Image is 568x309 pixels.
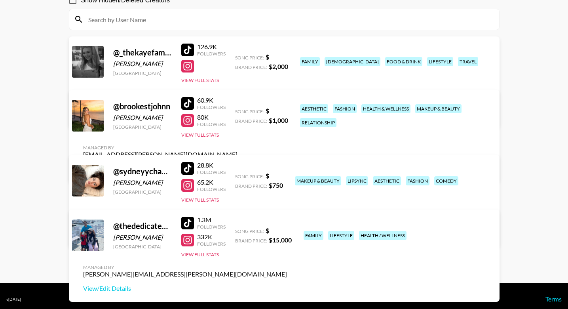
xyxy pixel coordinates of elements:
div: @ sydneyychambers [113,166,172,176]
div: @ thededicatedcaregiver [113,221,172,231]
div: health / wellness [359,231,407,240]
div: [GEOGRAPHIC_DATA] [113,244,172,250]
div: lifestyle [328,231,354,240]
div: Followers [197,186,226,192]
div: 28.8K [197,161,226,169]
div: v [DATE] [6,297,21,302]
strong: $ 15,000 [269,236,292,244]
button: View Full Stats [181,132,219,138]
span: Song Price: [235,228,264,234]
span: Song Price: [235,55,264,61]
div: 60.9K [197,96,226,104]
div: makeup & beauty [415,104,462,113]
div: health & wellness [361,104,410,113]
strong: $ 750 [269,181,283,189]
div: Followers [197,104,226,110]
div: @ brookestjohnn [113,101,172,111]
a: View/Edit Details [83,284,287,292]
span: Song Price: [235,109,264,114]
div: [GEOGRAPHIC_DATA] [113,124,172,130]
div: lipsync [346,176,368,185]
button: View Full Stats [181,252,219,257]
div: @ _thekayefamily [113,48,172,57]
div: 1.3M [197,216,226,224]
strong: $ 1,000 [269,116,288,124]
div: 80K [197,113,226,121]
div: [PERSON_NAME] [113,179,172,187]
button: View Full Stats [181,77,219,83]
div: Followers [197,169,226,175]
div: Managed By [83,145,237,151]
div: 332K [197,233,226,241]
div: relationship [300,118,336,127]
div: [PERSON_NAME] [113,60,172,68]
div: fashion [333,104,357,113]
div: Followers [197,224,226,230]
div: [PERSON_NAME] [113,233,172,241]
div: family [300,57,320,66]
span: Song Price: [235,174,264,179]
div: comedy [434,176,458,185]
span: Brand Price: [235,238,267,244]
div: [GEOGRAPHIC_DATA] [113,70,172,76]
span: Brand Price: [235,183,267,189]
input: Search by User Name [84,13,494,26]
div: aesthetic [300,104,328,113]
div: Followers [197,51,226,57]
div: food & drink [385,57,422,66]
div: 126.9K [197,43,226,51]
div: travel [458,57,478,66]
div: aesthetic [373,176,401,185]
div: [PERSON_NAME][EMAIL_ADDRESS][PERSON_NAME][DOMAIN_NAME] [83,270,287,278]
span: Brand Price: [235,118,267,124]
strong: $ [266,227,269,234]
strong: $ [266,107,269,114]
div: [GEOGRAPHIC_DATA] [113,189,172,195]
div: [EMAIL_ADDRESS][PERSON_NAME][DOMAIN_NAME] [83,151,237,158]
div: Followers [197,241,226,247]
div: [PERSON_NAME] [113,114,172,122]
div: makeup & beauty [295,176,341,185]
div: lifestyle [427,57,453,66]
strong: $ [266,53,269,61]
a: Terms [545,295,562,303]
div: Followers [197,121,226,127]
strong: $ [266,172,269,179]
div: Managed By [83,264,287,270]
button: View Full Stats [181,197,219,203]
div: family [304,231,323,240]
span: Brand Price: [235,64,267,70]
div: [DEMOGRAPHIC_DATA] [325,57,380,66]
div: fashion [406,176,429,185]
strong: $ 2,000 [269,63,288,70]
div: 65.2K [197,178,226,186]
